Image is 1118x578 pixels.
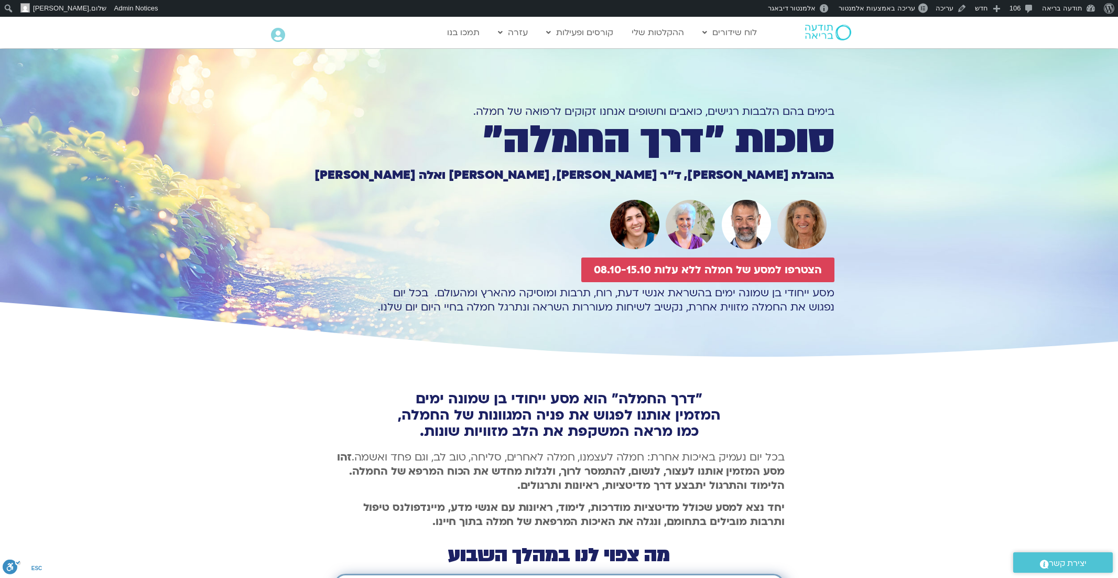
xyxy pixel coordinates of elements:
span: הצטרפו למסע של חמלה ללא עלות 08.10-15.10 [594,264,822,276]
h1: בימים בהם הלבבות רגישים, כואבים וחשופים אנחנו זקוקים לרפואה של חמלה. [284,104,834,119]
p: מסע ייחודי בן שמונה ימים בהשראת אנשי דעת, רוח, תרבות ומוסיקה מהארץ ומהעולם. בכל יום נפגוש את החמל... [284,286,834,314]
h2: מה צפוי לנו במהלך השבוע [334,547,785,564]
span: יצירת קשר [1049,556,1087,571]
a: עזרה [493,23,533,42]
img: תודעה בריאה [805,25,851,40]
a: ההקלטות שלי [626,23,689,42]
b: זהו מסע המזמין אותנו לעצור, לנשום, להתמסר לרוך, ולגלות מחדש את הכוח המרפא של החמלה. הלימוד והתרגו... [337,450,785,493]
h1: סוכות ״דרך החמלה״ [284,122,834,158]
h1: בהובלת [PERSON_NAME], ד״ר [PERSON_NAME], [PERSON_NAME] ואלה [PERSON_NAME] [284,169,834,181]
span: עריכה באמצעות אלמנטור [839,4,915,12]
a: לוח שידורים [697,23,762,42]
a: יצירת קשר [1013,552,1113,573]
a: הצטרפו למסע של חמלה ללא עלות 08.10-15.10 [581,258,834,282]
p: בכל יום נעמיק באיכות אחרת: חמלה לעצמנו, חמלה לאחרים, סליחה, טוב לב, וגם פחד ואשמה. [334,450,785,493]
h2: "דרך החמלה" הוא מסע ייחודי בן שמונה ימים המזמין אותנו לפגוש את פניה המגוונות של החמלה, כמו מראה ה... [334,391,785,440]
a: קורסים ופעילות [541,23,618,42]
span: [PERSON_NAME] [33,4,89,12]
a: תמכו בנו [442,23,485,42]
b: יחד נצא למסע שכולל מדיטציות מודרכות, לימוד, ראיונות עם אנשי מדע, מיינדפולנס טיפול ותרבות מובילים ... [363,500,785,529]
